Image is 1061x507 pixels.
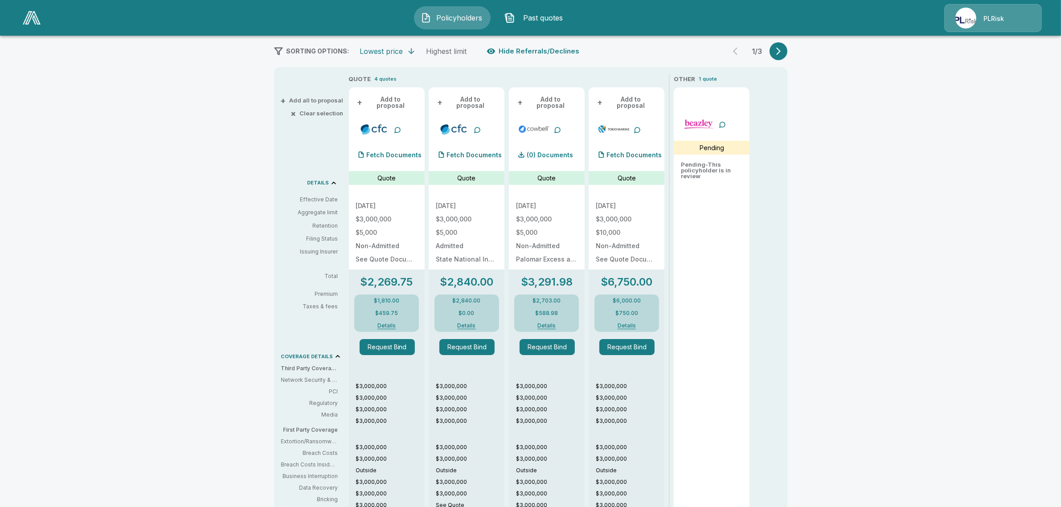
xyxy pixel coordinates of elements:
[23,11,41,25] img: AA Logo
[414,6,491,29] a: Policyholders IconPolicyholders
[519,12,568,23] span: Past quotes
[356,405,425,413] p: $3,000,000
[357,99,363,106] span: +
[436,394,504,402] p: $3,000,000
[356,382,425,390] p: $3,000,000
[596,382,664,390] p: $3,000,000
[293,110,344,116] button: ×Clear selection
[349,75,371,84] p: QUOTE
[436,490,504,498] p: $3,000,000
[596,443,664,451] p: $3,000,000
[360,339,421,355] span: Request Bind
[281,354,333,359] p: COVERAGE DETAILS
[596,203,657,209] p: [DATE]
[375,75,397,83] p: 4 quotes
[598,123,630,136] img: tmhcccyber
[437,99,442,106] span: +
[1016,464,1061,507] div: Chat Widget
[356,478,425,486] p: $3,000,000
[307,180,329,185] p: DETAILS
[504,12,515,23] img: Past quotes Icon
[281,196,338,204] p: Effective Date
[367,323,406,328] button: Details
[360,339,415,355] button: Request Bind
[516,478,585,486] p: $3,000,000
[699,75,701,83] p: 1
[597,99,602,106] span: +
[436,466,504,474] p: Outside
[375,311,398,316] p: $459.75
[281,364,345,372] p: Third Party Coverage
[516,216,578,222] p: $3,000,000
[291,110,296,116] span: ×
[438,123,470,136] img: cfccyberadmitted
[281,461,338,469] p: Breach Costs Inside/Outside: Will the breach costs erode the aggregate limit (inside) or are sepa...
[426,47,467,56] div: Highest limit
[283,98,344,103] button: +Add all to proposal
[516,466,585,474] p: Outside
[281,98,286,103] span: +
[436,382,504,390] p: $3,000,000
[281,235,338,243] p: Filing Status
[435,12,484,23] span: Policyholders
[356,417,425,425] p: $3,000,000
[618,173,636,183] p: Quote
[356,256,418,262] p: See Quote Document
[485,43,583,60] button: Hide Referrals/Declines
[356,455,425,463] p: $3,000,000
[527,323,566,328] button: Details
[516,243,578,249] p: Non-Admitted
[281,411,338,419] p: Media: When your content triggers legal action against you (e.g. - libel, plagiarism)
[458,173,476,183] p: Quote
[521,277,573,287] p: $3,291.98
[700,143,724,152] p: Pending
[520,339,575,355] button: Request Bind
[358,123,390,136] img: cfccyber
[436,94,497,110] button: +Add to proposal
[360,47,403,56] div: Lowest price
[436,216,497,222] p: $3,000,000
[596,405,664,413] p: $3,000,000
[601,277,652,287] p: $6,750.00
[356,394,425,402] p: $3,000,000
[613,298,641,303] p: $6,000.00
[596,229,657,236] p: $10,000
[281,304,345,309] p: Taxes & fees
[516,405,585,413] p: $3,000,000
[703,75,717,83] p: quote
[436,417,504,425] p: $3,000,000
[281,449,338,457] p: Breach Costs: Covers breach costs from an attack
[683,117,715,131] img: beazleycyber
[281,291,345,297] p: Premium
[436,229,497,236] p: $5,000
[459,311,475,316] p: $0.00
[421,12,431,23] img: Policyholders Icon
[498,6,574,29] a: Past quotes IconPast quotes
[281,388,338,396] p: PCI: Covers fines or penalties imposed by banks or credit card companies
[596,466,664,474] p: Outside
[356,466,425,474] p: Outside
[516,490,585,498] p: $3,000,000
[516,417,585,425] p: $3,000,000
[596,243,657,249] p: Non-Admitted
[439,339,501,355] span: Request Bind
[596,417,664,425] p: $3,000,000
[281,472,338,480] p: Business Interruption: Covers lost profits incurred due to not operating
[596,394,664,402] p: $3,000,000
[535,311,558,316] p: $588.98
[281,399,338,407] p: Regulatory: In case you're fined by regulators (e.g., for breaching consumer privacy)
[517,99,523,106] span: +
[367,152,422,158] p: Fetch Documents
[436,443,504,451] p: $3,000,000
[360,277,413,287] p: $2,269.75
[281,376,338,384] p: Network Security & Privacy Liability: Third party liability costs
[356,443,425,451] p: $3,000,000
[596,256,657,262] p: See Quote Document
[596,490,664,498] p: $3,000,000
[447,152,502,158] p: Fetch Documents
[281,248,338,256] p: Issuing Insurer
[748,48,766,55] p: 1 / 3
[516,443,585,451] p: $3,000,000
[453,298,481,303] p: $2,840.00
[281,437,338,446] p: Extortion/Ransomware: Covers damage and payments from an extortion / ransomware event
